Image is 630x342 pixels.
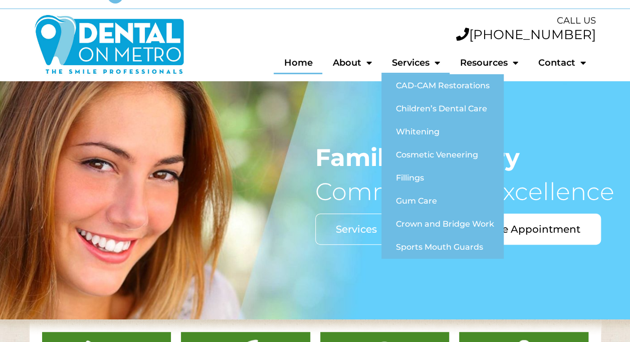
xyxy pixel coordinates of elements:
[194,14,596,28] div: CALL US
[381,97,504,120] a: Children’s Dental Care
[528,51,595,74] a: Contact
[381,143,504,166] a: Cosmetic Veneering
[381,74,504,97] a: CAD-CAM Restorations
[381,213,504,236] a: Crown and Bridge Work
[274,51,322,74] a: Home
[322,51,381,74] a: About
[428,224,580,234] span: Make an Online Appointment
[194,51,596,74] nav: Menu
[381,51,450,74] a: Services
[381,190,504,213] a: Gum Care
[381,120,504,143] a: Whitening
[456,27,595,43] a: [PHONE_NUMBER]
[381,236,504,259] a: Sports Mouth Guards
[407,214,601,245] a: Make an Online Appointment
[315,214,397,245] a: Services
[381,74,504,259] ul: Services
[336,224,377,234] span: Services
[381,166,504,190] a: Fillings
[450,51,528,74] a: Resources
